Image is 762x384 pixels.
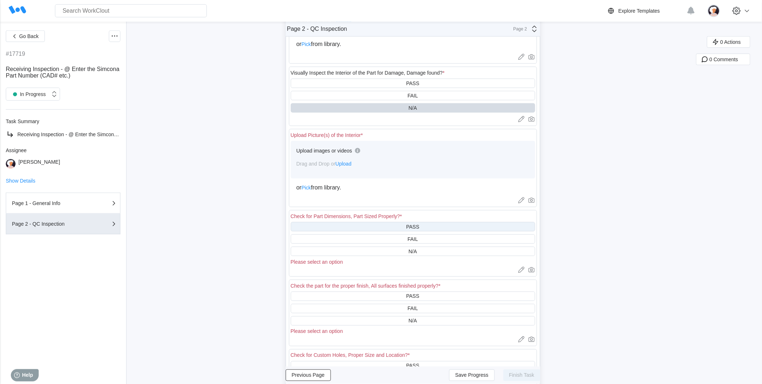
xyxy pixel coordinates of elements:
span: Finish Task [509,373,535,378]
div: Please select an option [291,329,535,334]
span: 0 Comments [710,57,738,62]
span: Save Progress [455,373,489,378]
div: Page 2 - QC Inspection [12,221,84,226]
div: N/A [409,318,417,324]
button: Page 1 - General Info [6,193,120,214]
button: Page 2 - QC Inspection [6,214,120,234]
button: Save Progress [449,370,495,381]
div: or from library. [297,41,529,47]
div: or from library. [297,184,529,191]
div: #17719 [6,51,25,57]
div: Check the part for the proper finish, All surfaces finished properly? [291,283,441,289]
span: Pick [302,41,311,47]
div: PASS [406,363,419,369]
button: 0 Comments [696,54,750,65]
span: Receiving Inspection - @ Enter the Simcona Part Number (CAD# etc.) [17,132,175,137]
div: Upload images or videos [297,148,352,154]
div: N/A [409,249,417,254]
span: Drag and Drop or [297,161,352,167]
div: Page 1 - General Info [12,201,84,206]
span: Upload [336,161,352,167]
img: user-4.png [6,159,16,169]
div: Task Summary [6,118,120,124]
div: Upload Picture(s) of the Interior [291,132,363,138]
div: PASS [406,80,419,86]
div: Check for Part Dimensions, Part Sized Properly? [291,213,402,219]
button: 0 Actions [707,36,750,48]
div: Visually Inspect the Interior of the Part for Damage, Damage found? [291,70,445,76]
div: In Progress [10,89,46,99]
div: Please select an option [291,259,535,265]
div: Explore Templates [618,8,660,14]
button: Go Back [6,30,45,42]
div: FAIL [408,236,418,242]
div: Check for Custom Holes, Proper Size and Location? [291,352,410,358]
div: [PERSON_NAME] [18,159,60,169]
button: Finish Task [503,370,540,381]
div: PASS [406,224,419,230]
button: Previous Page [286,370,331,381]
div: Page 2 - QC Inspection [287,26,347,32]
div: FAIL [408,306,418,312]
span: Receiving Inspection - @ Enter the Simcona Part Number (CAD# etc.) [6,66,119,79]
span: 0 Actions [720,39,741,45]
img: user-4.png [708,5,720,17]
button: Show Details [6,178,35,183]
span: Go Back [19,34,39,39]
div: Page 2 [509,26,527,32]
a: Receiving Inspection - @ Enter the Simcona Part Number (CAD# etc.) [6,130,120,139]
div: N/A [409,105,417,111]
a: Explore Templates [607,7,683,15]
input: Search WorkClout [55,4,207,17]
div: PASS [406,293,419,299]
span: Pick [302,185,311,191]
div: FAIL [408,93,418,99]
div: Assignee [6,147,120,153]
span: Previous Page [292,373,325,378]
